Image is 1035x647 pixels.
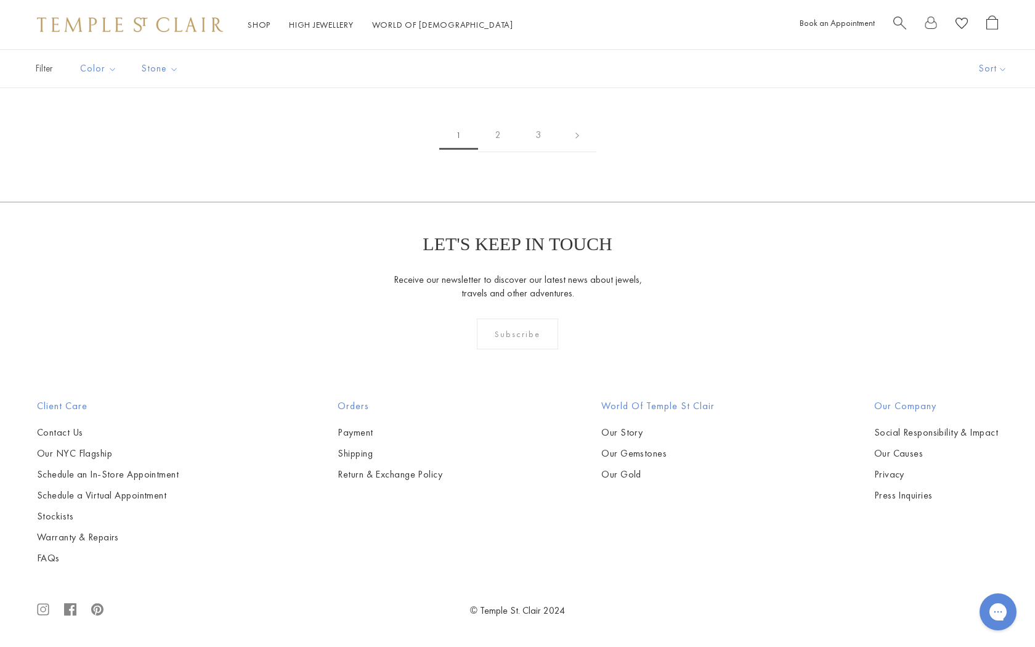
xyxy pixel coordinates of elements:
a: Stockists [37,510,179,523]
p: LET'S KEEP IN TOUCH [423,234,612,254]
a: View Wishlist [956,15,968,35]
a: 2 [478,118,518,152]
h2: World of Temple St Clair [601,399,715,413]
a: Open Shopping Bag [986,15,998,35]
a: Return & Exchange Policy [338,468,442,481]
img: Temple St. Clair [37,17,223,32]
div: Subscribe [477,319,559,349]
a: Contact Us [37,426,179,439]
a: Schedule an In-Store Appointment [37,468,179,481]
iframe: Gorgias live chat messenger [973,589,1023,635]
span: Stone [136,61,188,76]
a: Warranty & Repairs [37,531,179,544]
a: Our Gemstones [601,447,715,460]
button: Show sort by [951,50,1035,87]
a: 3 [518,118,558,152]
a: Payment [338,426,442,439]
a: Social Responsibility & Impact [874,426,998,439]
a: Next page [558,118,596,152]
span: Color [74,61,126,76]
a: © Temple St. Clair 2024 [470,604,565,617]
a: Book an Appointment [800,17,875,28]
a: Press Inquiries [874,489,998,502]
h2: Client Care [37,399,179,413]
a: Privacy [874,468,998,481]
p: Receive our newsletter to discover our latest news about jewels, travels and other adventures. [393,273,643,300]
button: Stone [132,55,188,83]
a: Search [893,15,906,35]
a: Our Story [601,426,715,439]
button: Color [71,55,126,83]
span: 1 [439,121,478,150]
a: Our NYC Flagship [37,447,179,460]
h2: Orders [338,399,442,413]
a: World of [DEMOGRAPHIC_DATA]World of [DEMOGRAPHIC_DATA] [372,19,513,30]
a: FAQs [37,551,179,565]
a: Our Causes [874,447,998,460]
h2: Our Company [874,399,998,413]
a: Shipping [338,447,442,460]
a: High JewelleryHigh Jewellery [289,19,354,30]
a: Our Gold [601,468,715,481]
a: ShopShop [248,19,270,30]
nav: Main navigation [248,17,513,33]
a: Schedule a Virtual Appointment [37,489,179,502]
